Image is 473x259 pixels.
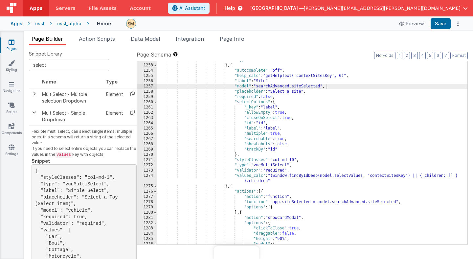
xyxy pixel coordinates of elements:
span: Snippet Library [29,51,62,57]
p: Flexible multi select, can select single items, multiple ones. this schema will return a string o... [32,129,137,146]
div: 1256 [137,79,157,84]
span: Page Info [220,35,244,42]
div: 1257 [137,84,157,89]
span: Page Builder [32,35,63,42]
button: 7 [442,52,449,59]
div: 1255 [137,73,157,79]
div: 1258 [137,89,157,94]
div: 1275 [137,184,157,189]
div: 1261 [137,105,157,110]
button: 5 [427,52,433,59]
div: 1284 [137,231,157,236]
h4: Home [97,21,111,26]
div: 1274 [137,173,157,184]
p: If you need to select entire objects you can replace the values in the key with objects. [32,146,137,158]
span: Apps [30,5,42,12]
span: Data Model [131,35,160,42]
td: MultiSelect - Multple selection Dropdown [39,88,103,107]
button: Options [453,19,462,28]
button: Save [431,18,451,29]
button: AI Assistant [168,3,210,14]
td: Element [103,107,126,126]
div: 1285 [137,236,157,242]
span: Name [42,79,56,84]
button: 1 [397,52,402,59]
div: 1263 [137,115,157,121]
span: Integration [176,35,204,42]
div: 1264 [137,121,157,126]
div: 1279 [137,205,157,210]
div: 1253 [137,63,157,68]
span: [PERSON_NAME][EMAIL_ADDRESS][PERSON_NAME][DOMAIN_NAME] [304,5,461,12]
div: 1270 [137,152,157,157]
div: 1268 [137,142,157,147]
div: 1271 [137,157,157,163]
div: Apps [11,20,22,27]
span: [GEOGRAPHIC_DATA] — [250,5,304,12]
div: 1265 [137,126,157,131]
span: Type [106,79,118,84]
div: 1282 [137,221,157,226]
div: 1276 [137,189,157,194]
button: Format [450,52,468,59]
div: 1280 [137,210,157,215]
div: 1262 [137,110,157,115]
span: Servers [56,5,75,12]
button: 4 [419,52,426,59]
button: No Folds [374,52,395,59]
button: [GEOGRAPHIC_DATA] — [PERSON_NAME][EMAIL_ADDRESS][PERSON_NAME][DOMAIN_NAME] [250,5,468,12]
span: File Assets [89,5,117,12]
div: cssl_alpha [57,20,81,27]
div: 1269 [137,147,157,152]
button: Preview [395,18,428,29]
button: 3 [411,52,418,59]
input: Search Snippets ... [29,59,109,71]
div: cssl [35,20,44,27]
td: Element [103,88,126,107]
img: e9616e60dfe10b317d64a5e98ec8e357 [126,19,136,28]
strong: Snippet [32,158,50,164]
span: AI Assistant [179,5,205,12]
div: 1278 [137,200,157,205]
span: Action Scripts [79,35,115,42]
div: 1266 [137,131,157,136]
div: 1283 [137,226,157,231]
span: Page Schema [137,51,171,59]
div: 1272 [137,163,157,168]
div: 1277 [137,194,157,200]
span: Help [225,5,235,12]
div: 1281 [137,215,157,221]
div: 1254 [137,68,157,73]
button: 2 [404,52,410,59]
div: 1260 [137,100,157,105]
div: 1259 [137,94,157,100]
code: values [55,152,72,158]
td: MultiSelect - Simple Dropdown [39,107,103,126]
div: 1286 [137,242,157,247]
div: 1267 [137,136,157,142]
div: 1273 [137,168,157,173]
button: 6 [435,52,441,59]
